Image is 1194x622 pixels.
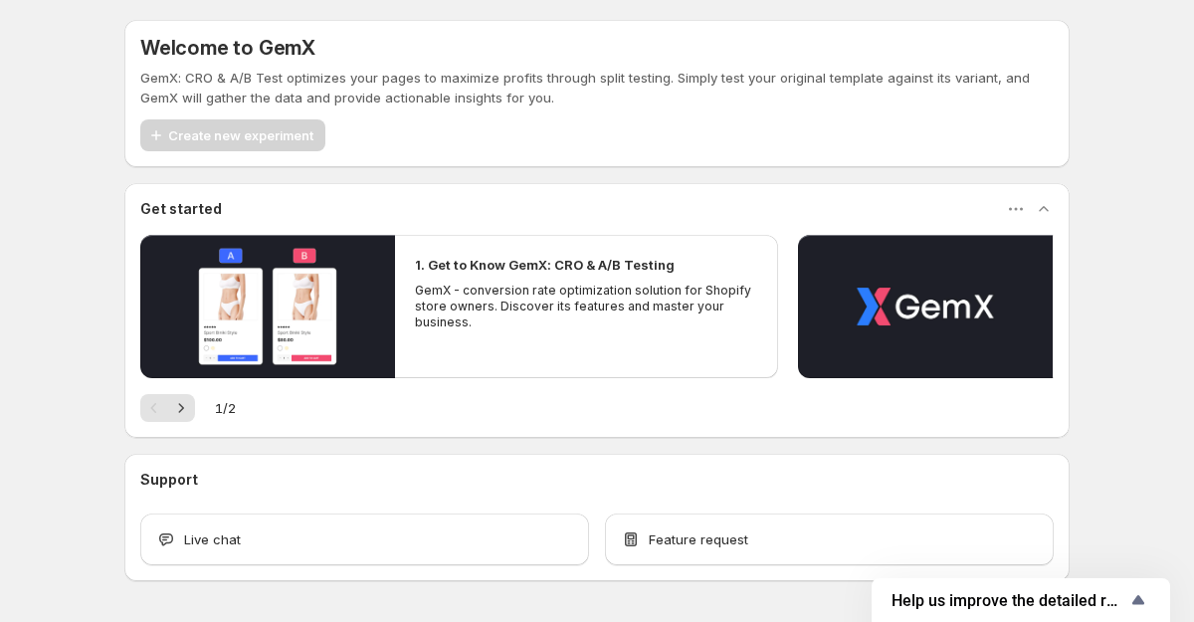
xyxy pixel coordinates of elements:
[140,68,1054,107] p: GemX: CRO & A/B Test optimizes your pages to maximize profits through split testing. Simply test ...
[892,588,1150,612] button: Show survey - Help us improve the detailed report for A/B campaigns
[798,235,1053,378] button: Play video
[140,235,395,378] button: Play video
[184,529,241,549] span: Live chat
[140,199,222,219] h3: Get started
[140,470,198,490] h3: Support
[415,255,675,275] h2: 1. Get to Know GemX: CRO & A/B Testing
[140,394,195,422] nav: Pagination
[215,398,236,418] span: 1 / 2
[415,283,757,330] p: GemX - conversion rate optimization solution for Shopify store owners. Discover its features and ...
[140,36,315,60] h5: Welcome to GemX
[649,529,748,549] span: Feature request
[167,394,195,422] button: Next
[892,591,1126,610] span: Help us improve the detailed report for A/B campaigns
